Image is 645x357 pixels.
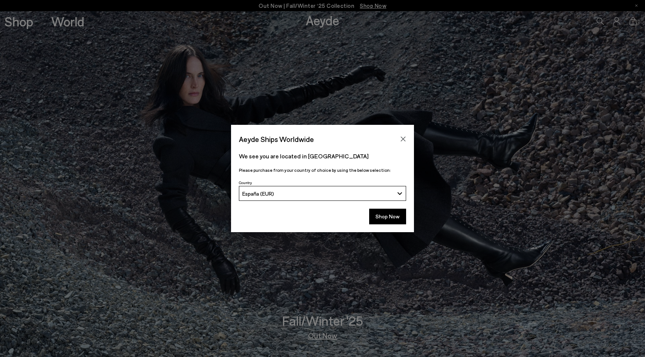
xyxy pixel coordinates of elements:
button: Shop Now [369,209,406,224]
button: Close [398,133,409,145]
span: Aeyde Ships Worldwide [239,133,314,146]
span: España (EUR) [242,190,274,197]
span: Country [239,180,252,185]
p: Please purchase from your country of choice by using the below selection: [239,167,406,174]
p: We see you are located in [GEOGRAPHIC_DATA] [239,152,406,161]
